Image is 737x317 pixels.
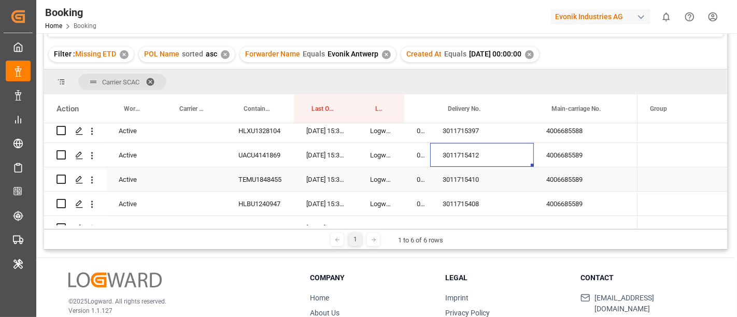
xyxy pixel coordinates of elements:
button: Help Center [678,5,701,28]
img: Logward Logo [68,272,162,287]
a: Home [45,22,62,30]
div: Evonik Industries AG [551,9,650,24]
span: Main-carriage No. [551,105,601,112]
span: Container No. [244,105,272,112]
span: [EMAIL_ADDRESS][DOMAIN_NAME] [594,293,703,314]
p: © 2025 Logward. All rights reserved. [68,297,284,306]
p: Version 1.1.127 [68,306,284,315]
span: Evonik Antwerp [328,50,378,58]
div: 4006685589 [534,143,637,167]
div: 0 [404,119,430,142]
div: 3011715412 [430,143,534,167]
div: ✕ [525,50,534,59]
span: Carrier SCAC [102,78,139,86]
a: Privacy Policy [445,309,490,317]
div: 3011715397 [430,119,534,142]
span: Equals [444,50,466,58]
span: asc [206,50,217,58]
div: Active [106,192,162,215]
div: Active [106,167,162,191]
div: Press SPACE to select this row. [44,216,637,240]
div: [DATE] 15:36:42 [294,167,358,191]
div: Booking [45,5,96,20]
span: Work Status [124,105,140,112]
div: FCIU6279839 [226,216,294,240]
a: About Us [310,309,339,317]
div: [DATE] 15:36:42 [294,143,358,167]
div: Action [56,104,79,113]
button: Evonik Industries AG [551,7,655,26]
span: Missing ETD [75,50,116,58]
a: Imprint [445,294,469,302]
h3: Contact [580,272,703,283]
span: Carrier Booking No. [179,105,204,112]
button: show 0 new notifications [655,5,678,28]
div: 1 to 6 of 6 rows [398,235,443,246]
a: Home [310,294,329,302]
div: 0 [404,192,430,215]
div: 4006685588 [534,119,637,142]
div: Logward System [358,167,404,191]
div: 0 [404,167,430,191]
div: Active [106,216,162,240]
div: ✕ [221,50,230,59]
span: Last Opened By [375,105,382,112]
div: 4006685589 [534,192,637,215]
div: ✕ [382,50,391,59]
span: Delivery No. [448,105,480,112]
span: [DATE] 00:00:00 [469,50,521,58]
div: Active [106,143,162,167]
div: Logward System [358,143,404,167]
div: 3011715396 [430,216,534,240]
span: Created At [406,50,442,58]
div: Logward System [358,216,404,240]
div: 0 [404,216,430,240]
span: Group [650,105,667,112]
div: Logward System [358,192,404,215]
span: Filter : [54,50,75,58]
div: 3011715408 [430,192,534,215]
div: [DATE] 15:36:35 [294,216,358,240]
div: [DATE] 15:36:35 [294,119,358,142]
div: Active [106,119,162,142]
div: ✕ [120,50,129,59]
span: POL Name [144,50,179,58]
div: 3011715410 [430,167,534,191]
span: Last Opened Date [311,105,336,112]
div: 4006685589 [534,167,637,191]
h3: Company [310,272,432,283]
span: Forwarder Name [245,50,300,58]
h3: Legal [445,272,568,283]
div: HLBU1240947 [226,192,294,215]
div: Press SPACE to select this row. [44,119,637,143]
div: Press SPACE to select this row. [44,192,637,216]
div: Press SPACE to select this row. [44,167,637,192]
div: Logward System [358,119,404,142]
div: 0 [404,143,430,167]
div: UACU4141869 [226,143,294,167]
span: Equals [303,50,325,58]
div: 4006685588 [534,216,637,240]
div: [DATE] 15:36:42 [294,192,358,215]
div: 1 [349,233,362,246]
span: sorted [182,50,203,58]
div: HLXU1328104 [226,119,294,142]
div: TEMU1848455 [226,167,294,191]
div: Press SPACE to select this row. [44,143,637,167]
